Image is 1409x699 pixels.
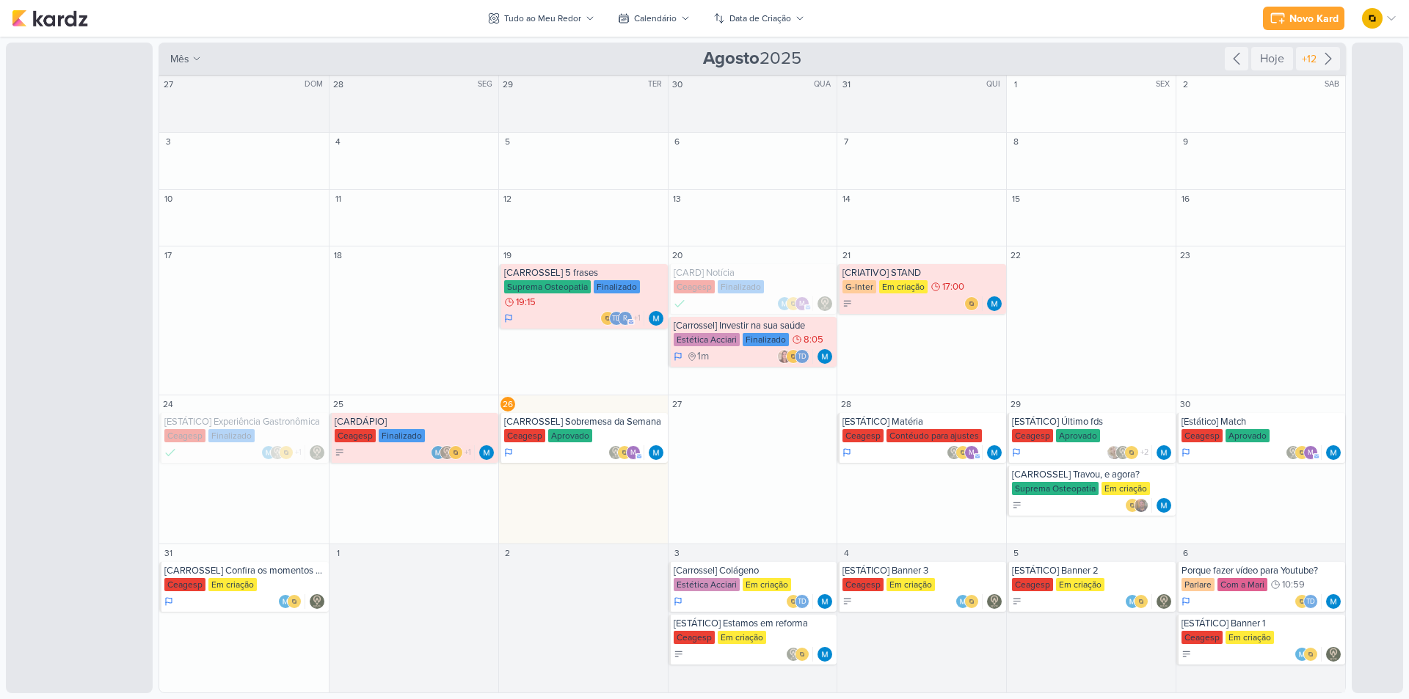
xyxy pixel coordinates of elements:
[842,280,876,293] div: G-Inter
[1326,594,1341,609] div: Responsável: MARIANA MIRANDA
[842,447,851,458] div: Em Andamento
[955,594,983,609] div: Colaboradores: MARIANA MIRANDA, IDBOX - Agência de Design
[786,349,801,364] img: IDBOX - Agência de Design
[279,445,294,460] img: IDBOX - Agência de Design
[261,445,305,460] div: Colaboradores: MARIANA MIRANDA, Leviê Agência de Marketing Digital, IDBOX - Agência de Design, ml...
[500,77,515,92] div: 29
[1182,429,1223,442] div: Ceagesp
[842,565,1003,577] div: [ESTÁTICO] Banner 3
[310,594,324,609] div: Responsável: Leviê Agência de Marketing Digital
[1295,594,1309,609] img: IDBOX - Agência de Design
[886,578,935,591] div: Em criação
[623,315,627,323] p: r
[278,594,293,609] img: MARIANA MIRANDA
[618,311,633,326] div: rolimaba30@gmail.com
[164,565,326,577] div: [CARROSSEL] Confira os momentos especiais do nosso Festival de Sopas
[335,416,495,428] div: [CARDÁPIO]
[500,248,515,263] div: 19
[670,134,685,149] div: 6
[170,51,189,67] span: mês
[1299,51,1319,67] div: +12
[1178,77,1193,92] div: 2
[795,594,809,609] div: Thais de carvalho
[1295,647,1322,662] div: Colaboradores: MARIANA MIRANDA, IDBOX - Agência de Design
[310,594,324,609] img: Leviê Agência de Marketing Digital
[504,280,591,293] div: Suprema Osteopatia
[609,311,624,326] div: Thais de carvalho
[287,594,302,609] img: IDBOX - Agência de Design
[964,296,983,311] div: Colaboradores: IDBOX - Agência de Design
[331,77,346,92] div: 28
[1295,594,1322,609] div: Colaboradores: IDBOX - Agência de Design, Thais de carvalho
[500,546,515,560] div: 2
[674,578,740,591] div: Estética Acciari
[1056,578,1104,591] div: Em criação
[1182,447,1190,458] div: Em Andamento
[1008,546,1023,560] div: 5
[886,429,982,442] div: Contéudo para ajustes
[1182,649,1192,659] div: A Fazer
[1282,579,1305,590] span: 10:59
[1263,7,1344,30] button: Novo Kard
[842,267,1003,279] div: [CRIATIVO] STAND
[504,267,665,279] div: [CARROSSEL] 5 frases
[842,416,1003,428] div: [ESTÁTICO] Matéria
[331,191,346,206] div: 11
[1303,647,1318,662] img: IDBOX - Agência de Design
[964,594,979,609] img: IDBOX - Agência de Design
[818,647,832,662] img: MARIANA MIRANDA
[1182,565,1342,577] div: Porque fazer vídeo para Youtube?
[786,647,801,662] img: Leviê Agência de Marketing Digital
[1303,445,1318,460] div: mlegnaioli@gmail.com
[839,397,853,411] div: 28
[969,450,975,457] p: m
[1182,631,1223,644] div: Ceagesp
[1303,594,1318,609] div: Thais de carvalho
[1012,596,1022,607] div: A Fazer
[986,78,1005,90] div: QUI
[626,445,641,460] div: mlegnaioli@gmail.com
[379,429,425,442] div: Finalizado
[208,429,255,442] div: Finalizado
[1157,594,1171,609] img: Leviê Agência de Marketing Digital
[1178,191,1193,206] div: 16
[743,578,791,591] div: Em criação
[1226,429,1270,442] div: Aprovado
[504,429,545,442] div: Ceagesp
[1008,134,1023,149] div: 8
[1125,594,1140,609] img: MARIANA MIRANDA
[294,447,302,458] span: +1
[1134,594,1148,609] img: IDBOX - Agência de Design
[1012,447,1021,458] div: Em Andamento
[1139,447,1148,458] span: +2
[839,248,853,263] div: 21
[594,280,640,293] div: Finalizado
[335,429,376,442] div: Ceagesp
[1326,594,1341,609] img: MARIANA MIRANDA
[674,649,684,659] div: A Fazer
[987,594,1002,609] img: Leviê Agência de Marketing Digital
[1115,445,1130,460] img: Leviê Agência de Marketing Digital
[305,78,327,90] div: DOM
[987,445,1002,460] img: MARIANA MIRANDA
[1182,416,1342,428] div: [Estático] Match
[161,134,175,149] div: 3
[1286,445,1322,460] div: Colaboradores: Leviê Agência de Marketing Digital, IDBOX - Agência de Design, mlegnaioli@gmail.com
[208,578,257,591] div: Em criação
[161,546,175,560] div: 31
[798,354,807,361] p: Td
[674,320,834,332] div: [Carrossel] Investir na sua saúde
[674,618,834,629] div: [ESTÁTICO] Estamos em reforma
[1157,445,1171,460] div: Responsável: MARIANA MIRANDA
[1226,631,1274,644] div: Em criação
[839,77,853,92] div: 31
[649,445,663,460] div: Responsável: MARIANA MIRANDA
[504,312,513,324] div: Em Andamento
[1326,445,1341,460] div: Responsável: MARIANA MIRANDA
[839,546,853,560] div: 4
[612,315,621,323] p: Td
[670,397,685,411] div: 27
[674,280,715,293] div: Ceagesp
[1325,78,1344,90] div: SAB
[1289,11,1339,26] div: Novo Kard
